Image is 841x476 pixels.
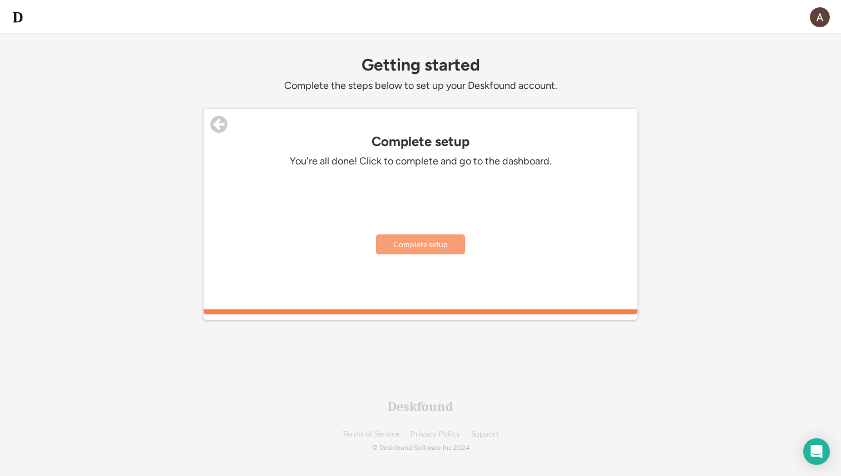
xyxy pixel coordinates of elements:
a: Privacy Policy [410,430,460,438]
div: 100% [206,309,635,314]
div: Getting started [204,56,637,74]
div: Open Intercom Messenger [803,438,830,465]
img: ACg8ocKDLNDwMFcDvEkBw1pqXBMuUWfkWR_KkP7WhC5gRfUYru5xCg=s96-c [810,7,830,27]
div: Deskfound [388,400,453,413]
div: Complete setup [204,134,637,149]
div: Complete the steps below to set up your Deskfound account. [204,79,637,92]
img: d-whitebg.png [11,11,24,24]
button: Complete setup [376,234,465,254]
a: Support [471,430,499,438]
div: You're all done! Click to complete and go to the dashboard. [254,155,587,168]
a: Terms of Service [343,430,399,438]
